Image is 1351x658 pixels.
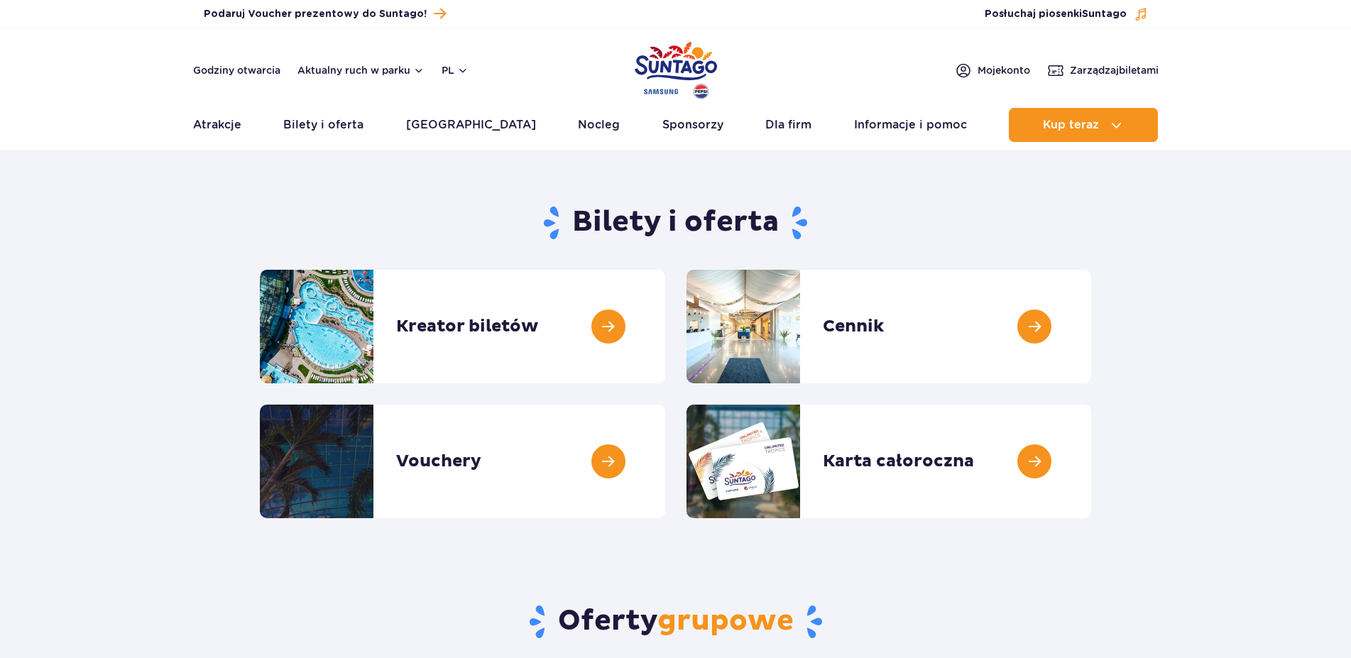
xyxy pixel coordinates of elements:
span: Moje konto [978,63,1030,77]
span: Podaruj Voucher prezentowy do Suntago! [204,7,427,21]
a: Mojekonto [955,62,1030,79]
span: Posłuchaj piosenki [985,7,1127,21]
a: Nocleg [578,108,620,142]
a: Podaruj Voucher prezentowy do Suntago! [204,4,446,23]
a: Bilety i oferta [283,108,363,142]
span: Zarządzaj biletami [1070,63,1159,77]
button: Posłuchaj piosenkiSuntago [985,7,1148,21]
span: Suntago [1082,9,1127,19]
a: Atrakcje [193,108,241,142]
a: Dla firm [765,108,811,142]
a: Park of Poland [635,35,717,101]
button: Kup teraz [1009,108,1158,142]
a: Sponsorzy [662,108,723,142]
a: [GEOGRAPHIC_DATA] [406,108,536,142]
a: Zarządzajbiletami [1047,62,1159,79]
button: pl [442,63,469,77]
a: Informacje i pomoc [854,108,967,142]
a: Godziny otwarcia [193,63,280,77]
h2: Oferty [260,603,1091,640]
span: grupowe [657,603,794,639]
span: Kup teraz [1043,119,1099,131]
button: Aktualny ruch w parku [297,65,425,76]
h1: Bilety i oferta [260,204,1091,241]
